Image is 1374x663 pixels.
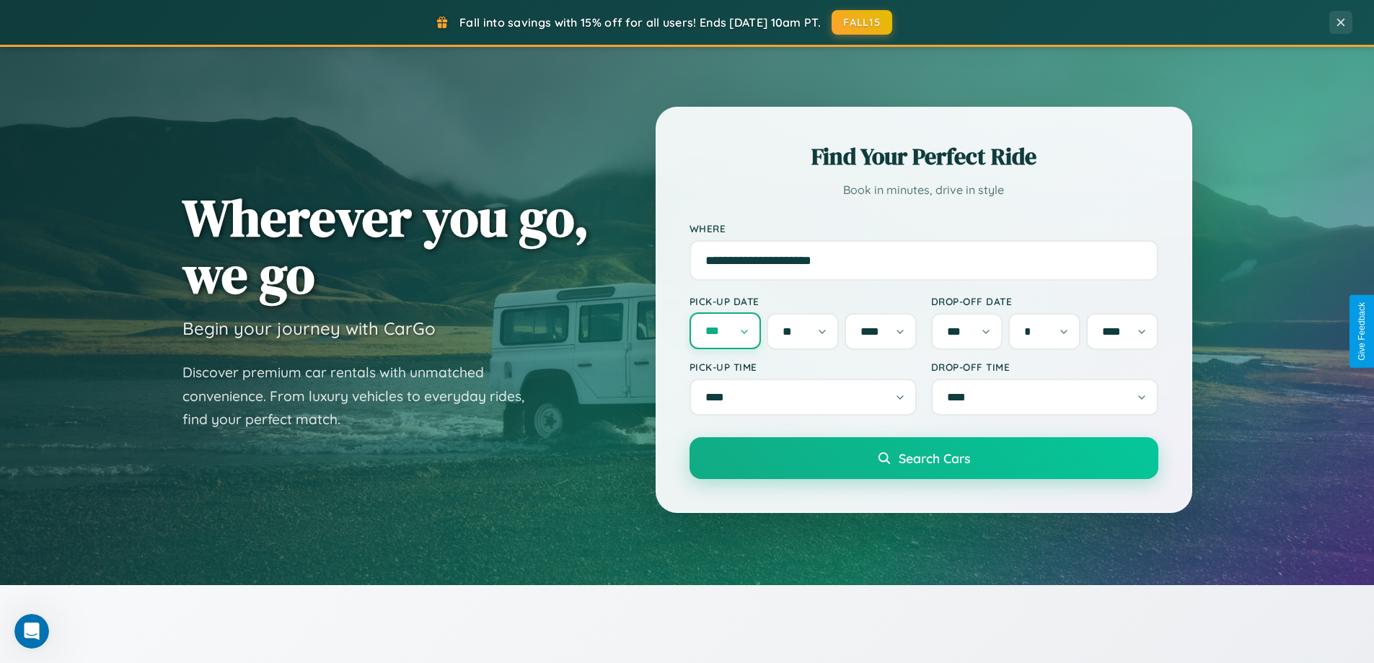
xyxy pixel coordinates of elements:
[899,450,970,466] span: Search Cars
[14,614,49,649] iframe: Intercom live chat
[690,222,1158,234] label: Where
[690,437,1158,479] button: Search Cars
[182,189,589,303] h1: Wherever you go, we go
[690,141,1158,172] h2: Find Your Perfect Ride
[182,317,436,339] h3: Begin your journey with CarGo
[690,295,917,307] label: Pick-up Date
[931,361,1158,373] label: Drop-off Time
[931,295,1158,307] label: Drop-off Date
[690,180,1158,201] p: Book in minutes, drive in style
[182,361,543,431] p: Discover premium car rentals with unmatched convenience. From luxury vehicles to everyday rides, ...
[459,15,821,30] span: Fall into savings with 15% off for all users! Ends [DATE] 10am PT.
[1357,302,1367,361] div: Give Feedback
[832,10,892,35] button: FALL15
[690,361,917,373] label: Pick-up Time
